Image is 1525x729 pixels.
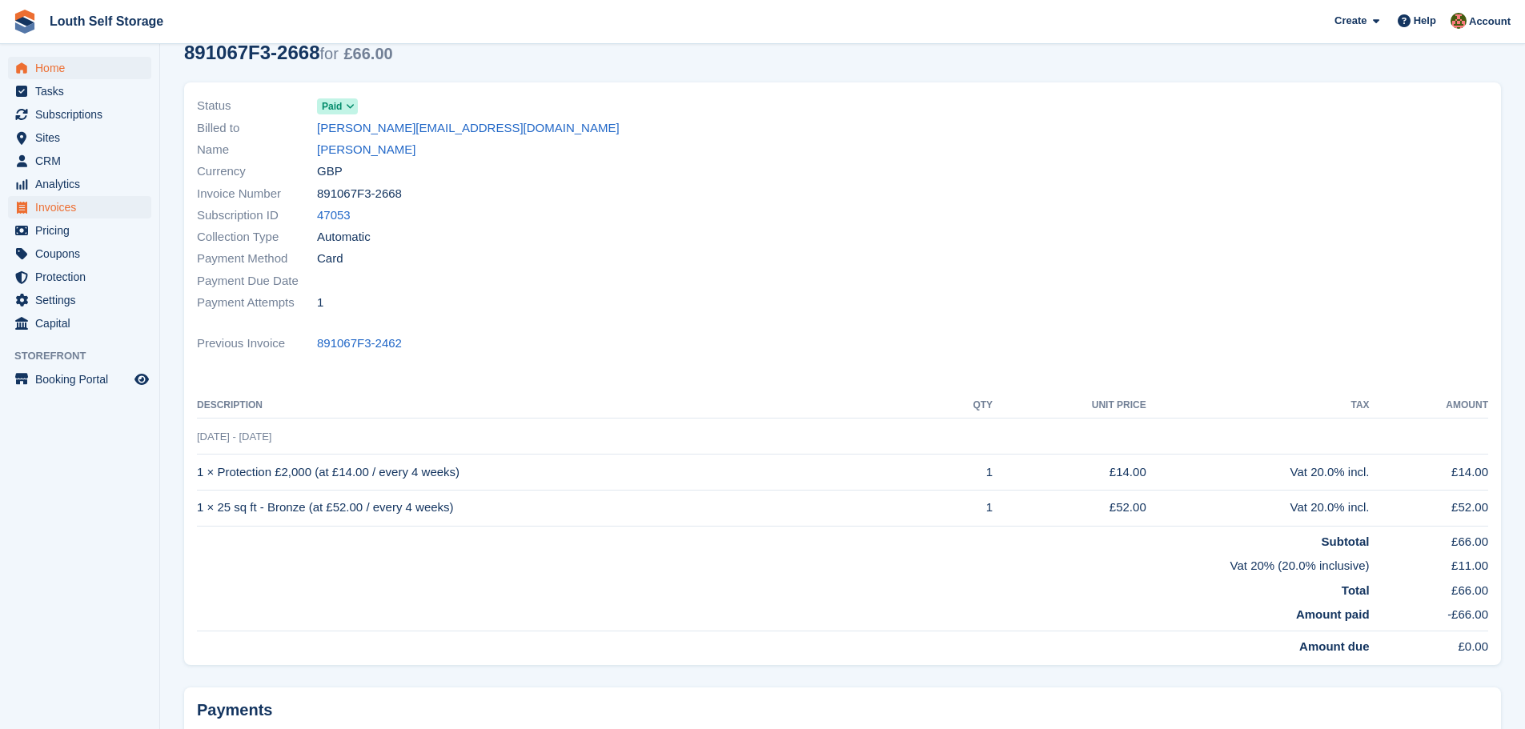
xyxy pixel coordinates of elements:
a: menu [8,368,151,391]
a: menu [8,80,151,102]
h2: Payments [197,700,1488,720]
td: £66.00 [1370,575,1488,600]
span: Help [1414,13,1436,29]
span: Create [1334,13,1366,29]
a: Paid [317,97,358,115]
th: QTY [937,393,993,419]
span: £66.00 [344,45,393,62]
a: menu [8,289,151,311]
td: 1 × 25 sq ft - Bronze (at £52.00 / every 4 weeks) [197,490,937,526]
a: menu [8,312,151,334]
span: Name [197,141,317,159]
td: 1 × Protection £2,000 (at £14.00 / every 4 weeks) [197,455,937,491]
strong: Amount paid [1296,607,1370,621]
div: Vat 20.0% incl. [1146,463,1370,482]
span: Subscription ID [197,206,317,225]
span: Currency [197,162,317,181]
a: menu [8,103,151,126]
td: £0.00 [1370,631,1488,655]
td: £66.00 [1370,526,1488,551]
span: Card [317,250,343,268]
span: Payment Attempts [197,294,317,312]
span: [DATE] - [DATE] [197,431,271,443]
span: Settings [35,289,131,311]
span: Status [197,97,317,115]
span: CRM [35,150,131,172]
td: Vat 20% (20.0% inclusive) [197,551,1370,575]
a: menu [8,150,151,172]
a: menu [8,219,151,242]
span: Storefront [14,348,159,364]
span: Payment Due Date [197,272,317,290]
a: Louth Self Storage [43,8,170,34]
td: £14.00 [1370,455,1488,491]
td: -£66.00 [1370,599,1488,631]
span: 891067F3-2668 [317,185,402,203]
span: Sites [35,126,131,149]
a: menu [8,196,151,218]
span: Paid [322,99,342,114]
div: Vat 20.0% incl. [1146,499,1370,517]
span: Account [1469,14,1511,30]
a: menu [8,57,151,79]
a: 891067F3-2462 [317,334,402,353]
th: Amount [1370,393,1488,419]
td: £52.00 [993,490,1146,526]
span: Pricing [35,219,131,242]
span: Protection [35,266,131,288]
td: £11.00 [1370,551,1488,575]
img: stora-icon-8386f47178a22dfd0bd8f6a31ec36ba5ce8667c1dd55bd0f319d3a0aa187defe.svg [13,10,37,34]
span: GBP [317,162,343,181]
td: 1 [937,490,993,526]
strong: Total [1342,583,1370,597]
span: Home [35,57,131,79]
a: [PERSON_NAME] [317,141,415,159]
a: menu [8,173,151,195]
span: Invoices [35,196,131,218]
span: Analytics [35,173,131,195]
th: Description [197,393,937,419]
span: for [319,45,338,62]
a: menu [8,126,151,149]
span: Capital [35,312,131,334]
th: Unit Price [993,393,1146,419]
span: 1 [317,294,323,312]
span: Tasks [35,80,131,102]
span: Booking Portal [35,368,131,391]
strong: Amount due [1299,639,1370,653]
a: menu [8,266,151,288]
span: Collection Type [197,228,317,246]
span: Automatic [317,228,371,246]
td: £14.00 [993,455,1146,491]
a: Preview store [132,370,151,389]
span: Billed to [197,119,317,138]
span: Invoice Number [197,185,317,203]
div: 891067F3-2668 [184,42,393,63]
span: Coupons [35,242,131,265]
a: 47053 [317,206,351,225]
a: [PERSON_NAME][EMAIL_ADDRESS][DOMAIN_NAME] [317,119,620,138]
strong: Subtotal [1322,535,1370,548]
a: menu [8,242,151,265]
span: Previous Invoice [197,334,317,353]
th: Tax [1146,393,1370,419]
td: 1 [937,455,993,491]
td: £52.00 [1370,490,1488,526]
img: Andy Smith [1451,13,1467,29]
span: Subscriptions [35,103,131,126]
span: Payment Method [197,250,317,268]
